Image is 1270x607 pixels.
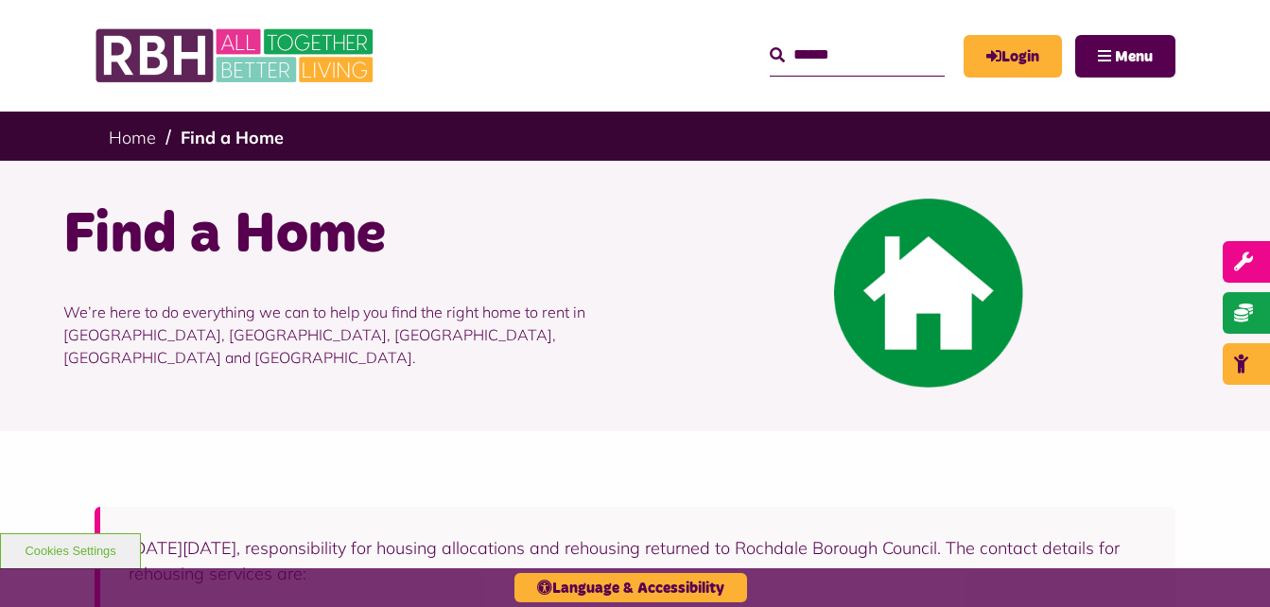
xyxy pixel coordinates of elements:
span: Menu [1115,49,1153,64]
img: Find A Home [834,199,1023,388]
iframe: Netcall Web Assistant for live chat [1185,522,1270,607]
p: We’re here to do everything we can to help you find the right home to rent in [GEOGRAPHIC_DATA], ... [63,272,621,397]
button: Language & Accessibility [514,573,747,602]
img: RBH [95,19,378,93]
button: Navigation [1075,35,1175,78]
a: MyRBH [964,35,1062,78]
p: [DATE][DATE], responsibility for housing allocations and rehousing returned to Rochdale Borough C... [129,535,1147,586]
a: Find a Home [181,127,284,148]
a: Home [109,127,156,148]
h1: Find a Home [63,199,621,272]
